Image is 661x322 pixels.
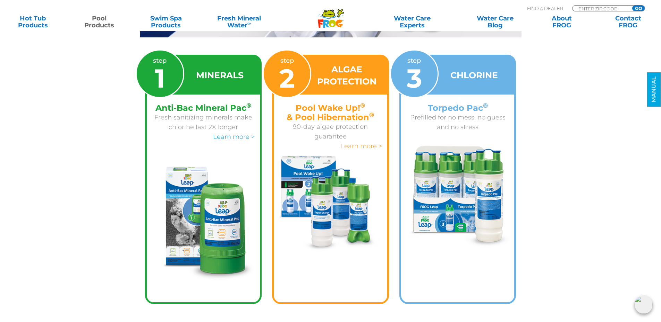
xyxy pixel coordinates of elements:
[279,122,382,141] p: 90-day algae protection guarantee
[536,15,587,29] a: AboutFROG
[279,62,295,94] span: 2
[74,15,125,29] a: PoolProducts
[246,102,251,109] sup: ®
[279,56,295,91] p: step
[206,15,271,29] a: Fresh MineralWater∞
[315,63,379,88] h3: ALGAE PROTECTION
[152,113,255,132] p: Fresh sanitizing minerals make chlorine last 2X longer
[369,111,374,119] sup: ®
[407,62,422,94] span: 3
[632,6,645,11] input: GO
[602,15,654,29] a: ContactFROG
[635,296,653,314] img: openIcon
[213,133,255,141] a: Learn more >
[274,156,387,252] img: frog-leap-step-2
[469,15,521,29] a: Water CareBlog
[527,5,563,11] p: Find A Dealer
[279,103,382,122] h4: Pool Wake Up! & Pool Hibernation
[407,56,422,91] p: step
[578,6,625,11] input: Zip Code Form
[450,69,498,81] h3: CHLORINE
[152,103,255,113] h4: Anti-Bac Mineral Pac
[340,142,382,150] a: Learn more >
[404,146,512,248] img: frog-leap-step-3
[406,113,509,132] p: Prefilled for no mess, no guess and no stress
[360,102,365,109] sup: ®
[155,62,165,94] span: 1
[147,155,260,294] img: 40K_AntiBacMineral_BOX-PAC
[7,15,59,29] a: Hot TubProducts
[196,69,244,81] h3: MINERALS
[647,72,661,107] a: MANUAL
[370,15,454,29] a: Water CareExperts
[406,103,509,113] h4: Torpedo Pac
[247,20,251,26] sup: ∞
[153,56,167,91] p: step
[483,102,488,109] sup: ®
[140,15,192,29] a: Swim SpaProducts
